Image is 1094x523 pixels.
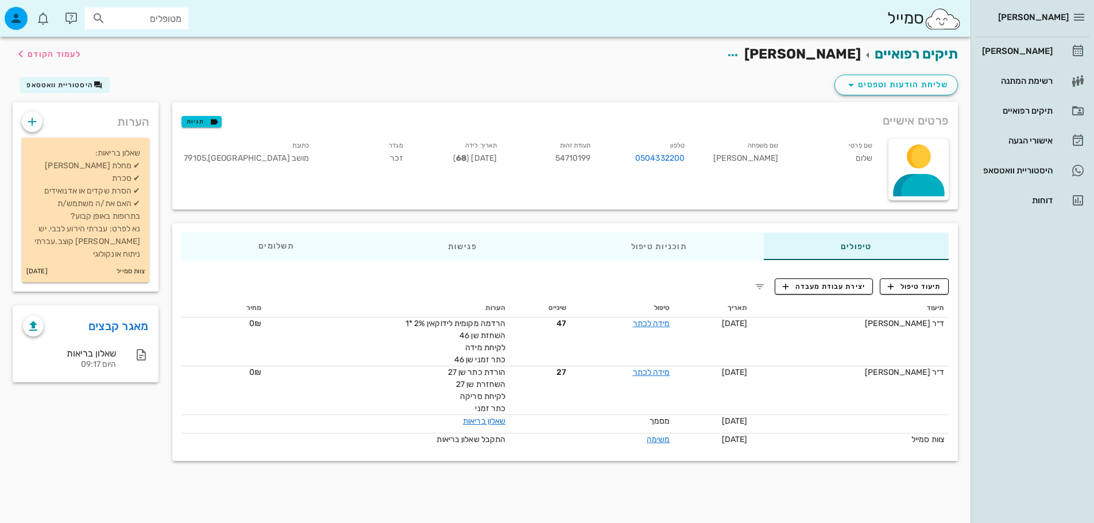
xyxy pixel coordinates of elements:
div: פגישות [371,233,554,260]
span: [DATE] [722,319,748,328]
a: 0504332200 [635,152,685,165]
span: תשלומים [258,242,294,250]
span: [DATE] [722,367,748,377]
th: מחיר [181,299,266,317]
div: [PERSON_NAME] [694,137,787,172]
div: ד״ר [PERSON_NAME] [757,317,944,330]
span: [PERSON_NAME] [998,12,1069,22]
small: תעודת זהות [560,142,591,149]
th: תיעוד [752,299,949,317]
div: הערות [13,102,159,135]
a: שאלון בריאות [463,416,505,426]
span: מושב [GEOGRAPHIC_DATA] [206,153,309,163]
span: [DATE] [722,435,748,444]
a: מידה לכתר [633,319,670,328]
img: SmileCloud logo [924,7,961,30]
span: 0₪ [249,367,261,377]
span: 47 [515,317,566,330]
div: צוות סמייל [757,433,944,445]
a: תיקים רפואיים [975,97,1089,125]
a: רשימת המתנה [975,67,1089,95]
strong: 68 [456,153,466,163]
span: הרדמה מקומית לידוקאין 2% *1 השחזת שן 46 לקיחת מידה כתר זמני שן 46 [405,319,506,365]
p: שאלון בריאות: ✔ מחלת [PERSON_NAME] ✔ סכרת ✔ הסרת שקדים או אדנואידים ✔ האם את/ה משתמש/ת בתרופות בא... [31,147,140,261]
button: היסטוריית וואטסאפ [20,77,110,93]
span: [DATE] ( ) [453,153,497,163]
th: הערות [266,299,510,317]
span: 0₪ [249,319,261,328]
a: [PERSON_NAME] [975,37,1089,65]
div: תוכניות טיפול [554,233,764,260]
span: שליחת הודעות וטפסים [844,78,948,92]
small: [DATE] [26,265,48,278]
small: צוות סמייל [117,265,145,278]
div: שאלון בריאות [23,348,116,359]
span: , [206,153,208,163]
div: רשימת המתנה [980,76,1053,86]
span: 79105 [184,153,206,163]
span: הורדת כתר שן 27 השחזרת שן 27 לקיחת סריקה כתר זמני [448,367,506,413]
span: תיעוד טיפול [888,281,941,292]
small: כתובת [292,142,310,149]
small: שם פרטי [849,142,872,149]
span: לעמוד הקודם [28,49,81,59]
span: היסטוריית וואטסאפ [26,81,93,89]
button: שליחת הודעות וטפסים [834,75,958,95]
span: 54710199 [555,153,591,163]
div: טיפולים [764,233,949,260]
span: יצירת עבודת מעבדה [783,281,865,292]
div: ד״ר [PERSON_NAME] [757,366,944,378]
div: אישורי הגעה [980,136,1053,145]
button: יצירת עבודת מעבדה [775,278,873,295]
span: [DATE] [722,416,748,426]
small: מגדר [389,142,403,149]
small: טלפון [670,142,685,149]
span: [PERSON_NAME] [744,46,861,62]
th: טיפול [571,299,674,317]
a: היסטוריית וואטסאפ [975,157,1089,184]
div: [PERSON_NAME] [980,47,1053,56]
div: דוחות [980,196,1053,205]
a: דוחות [975,187,1089,214]
a: תיקים רפואיים [875,46,958,62]
small: שם משפחה [748,142,779,149]
span: 27 [515,366,566,378]
div: שלום [788,137,882,172]
a: מאגר קבצים [88,317,149,335]
div: זכר [318,137,412,172]
button: תגיות [181,116,222,127]
a: אישורי הגעה [975,127,1089,154]
div: תיקים רפואיים [980,106,1053,115]
a: משימה [647,435,670,444]
span: מסמך [650,416,670,426]
span: פרטים אישיים [883,111,949,130]
button: תיעוד טיפול [880,278,949,295]
button: לעמוד הקודם [14,44,81,64]
th: תאריך [675,299,752,317]
div: היום 09:17 [23,360,116,370]
div: היסטוריית וואטסאפ [980,166,1053,175]
span: תגיות [187,117,217,127]
span: התקבל שאלון בריאות [436,435,505,444]
small: תאריך לידה [465,142,497,149]
div: סמייל [887,6,961,31]
span: תג [34,9,41,16]
a: מידה לכתר [633,367,670,377]
th: שיניים [510,299,571,317]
